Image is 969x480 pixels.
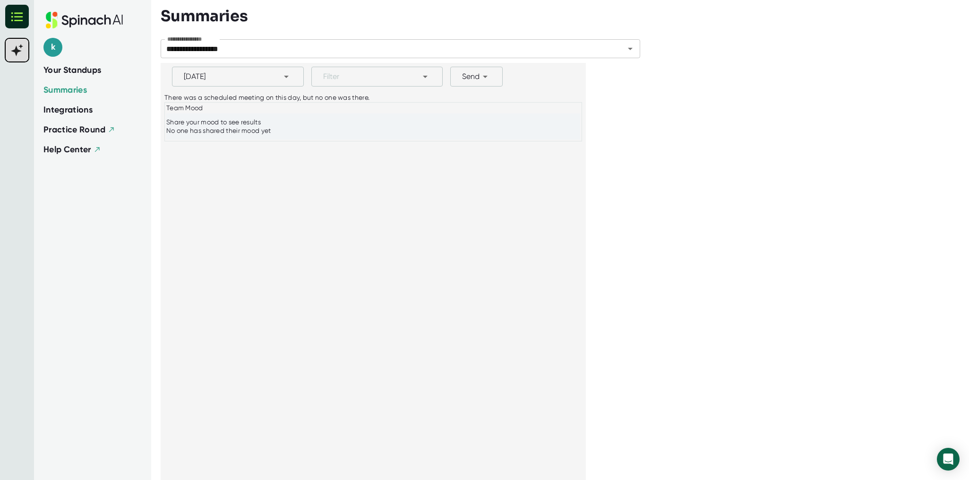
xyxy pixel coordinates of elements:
button: Open [624,42,637,55]
span: k [43,38,62,57]
div: No one has shared their mood yet [166,127,580,135]
button: Summaries [43,84,87,96]
button: Filter [311,67,443,87]
button: Send [450,67,503,87]
button: Integrations [43,104,93,116]
h3: Summaries [161,7,248,25]
div: Team Mood [166,104,580,114]
div: Open Intercom Messenger [937,448,960,471]
button: [DATE] [172,67,304,87]
span: Filter [323,71,431,82]
span: Help Center [43,144,91,155]
span: [DATE] [184,71,292,82]
div: Share your mood to see results [166,118,580,127]
button: Help Center [43,143,101,156]
div: There was a scheduled meeting on this day, but no one was there. [164,94,369,102]
button: Practice Round [43,123,115,136]
span: Send [462,71,491,82]
span: Practice Round [43,124,105,135]
button: Your Standups [43,64,102,77]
